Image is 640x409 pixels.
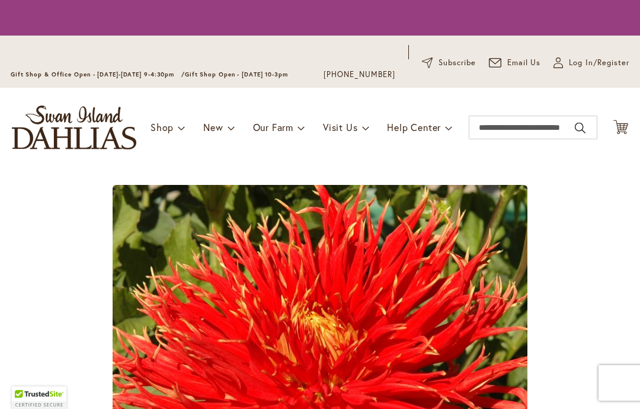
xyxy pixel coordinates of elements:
[12,106,136,149] a: store logo
[569,57,629,69] span: Log In/Register
[489,57,541,69] a: Email Us
[9,367,42,400] iframe: Launch Accessibility Center
[185,71,288,78] span: Gift Shop Open - [DATE] 10-3pm
[422,57,476,69] a: Subscribe
[253,121,293,133] span: Our Farm
[151,121,174,133] span: Shop
[507,57,541,69] span: Email Us
[323,121,357,133] span: Visit Us
[324,69,395,81] a: [PHONE_NUMBER]
[11,71,185,78] span: Gift Shop & Office Open - [DATE]-[DATE] 9-4:30pm /
[387,121,441,133] span: Help Center
[575,119,585,138] button: Search
[553,57,629,69] a: Log In/Register
[203,121,223,133] span: New
[439,57,476,69] span: Subscribe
